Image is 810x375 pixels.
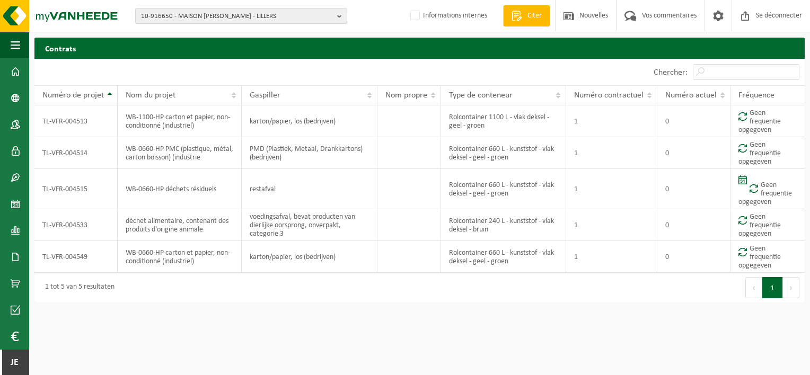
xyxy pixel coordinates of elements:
[118,105,242,137] td: WB-1100-HP carton et papier, non-conditionné (industriel)
[34,38,805,58] h2: Contrats
[141,8,333,24] span: 10-916650 - MAISON [PERSON_NAME] - LILLERS
[118,137,242,169] td: WB-0660-HP PMC (plastique, métal, carton boisson) (industrie
[34,105,118,137] td: TL-VFR-004513
[574,91,644,100] span: Numéro contractuel
[762,277,783,298] button: 1
[738,181,792,206] font: Geen frequentie opgegeven
[135,8,347,24] button: 10-916650 - MAISON [PERSON_NAME] - LILLERS
[566,241,657,273] td: 1
[34,209,118,241] td: TL-VFR-004533
[441,169,566,209] td: Rolcontainer 660 L - kunststof - vlak deksel - geel - groen
[118,169,242,209] td: WB-0660-HP déchets résiduels
[441,209,566,241] td: Rolcontainer 240 L - kunststof - vlak deksel - bruin
[34,137,118,169] td: TL-VFR-004514
[738,109,781,134] font: Geen frequentie opgegeven
[34,169,118,209] td: TL-VFR-004515
[242,169,377,209] td: restafval
[441,137,566,169] td: Rolcontainer 660 L - kunststof - vlak deksel - geel - groen
[118,241,242,273] td: WB-0660-HP carton et papier, non-conditionné (industriel)
[566,169,657,209] td: 1
[525,11,544,21] span: Citer
[566,137,657,169] td: 1
[654,68,688,77] label: Chercher:
[566,105,657,137] td: 1
[657,241,730,273] td: 0
[738,245,781,270] font: Geen frequentie opgegeven
[738,141,781,166] font: Geen frequentie opgegeven
[783,277,799,298] button: Prochain
[441,241,566,273] td: Rolcontainer 660 L - kunststof - vlak deksel - geel - groen
[34,241,118,273] td: TL-VFR-004549
[118,209,242,241] td: déchet alimentaire, contenant des produits d'origine animale
[242,105,377,137] td: karton/papier, los (bedrijven)
[738,91,774,100] span: Fréquence
[250,91,280,100] span: Gaspiller
[503,5,550,26] a: Citer
[657,209,730,241] td: 0
[738,213,781,238] font: Geen frequentie opgegeven
[242,241,377,273] td: karton/papier, los (bedrijven)
[657,137,730,169] td: 0
[657,105,730,137] td: 0
[385,91,427,100] span: Nom propre
[40,278,115,297] div: 1 tot 5 van 5 resultaten
[665,91,717,100] span: Numéro actuel
[126,91,175,100] span: Nom du projet
[42,91,104,100] span: Numéro de projet
[566,209,657,241] td: 1
[242,209,377,241] td: voedingsafval, bevat producten van dierlijke oorsprong, onverpakt, categorie 3
[408,8,487,24] label: Informations internes
[449,91,513,100] span: Type de conteneur
[441,105,566,137] td: Rolcontainer 1100 L - vlak deksel - geel - groen
[745,277,762,298] button: Précédent
[242,137,377,169] td: PMD (Plastiek, Metaal, Drankkartons) (bedrijven)
[657,169,730,209] td: 0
